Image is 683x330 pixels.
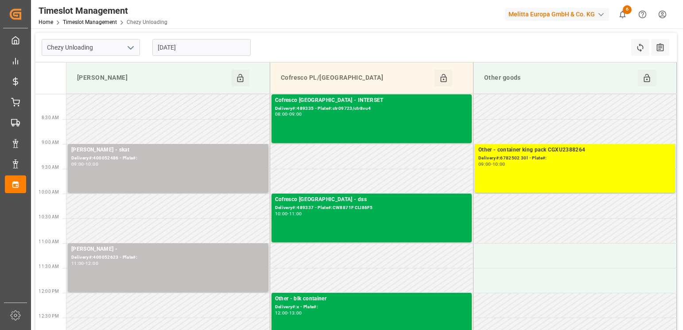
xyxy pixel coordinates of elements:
div: Delivery#:489337 - Plate#:CW8871F CLI86F5 [275,204,468,212]
div: Other - blk container [275,295,468,303]
div: Cofresco [GEOGRAPHIC_DATA] - INTERSET [275,96,468,105]
span: 10:00 AM [39,190,59,194]
div: - [491,162,493,166]
span: 8:30 AM [42,115,59,120]
a: Timeslot Management [63,19,117,25]
div: - [84,261,85,265]
span: 10:30 AM [39,214,59,219]
a: Home [39,19,53,25]
div: Cofresco PL/[GEOGRAPHIC_DATA] [277,70,435,86]
span: 6 [623,5,632,14]
div: - [287,311,289,315]
div: [PERSON_NAME] - skat [71,146,265,155]
div: - [84,162,85,166]
div: Delivery#:489335 - Plate#:ctr09723/ctr8vu4 [275,105,468,113]
div: 09:00 [71,162,84,166]
div: 10:00 [493,162,505,166]
div: 11:00 [71,261,84,265]
span: 9:30 AM [42,165,59,170]
div: [PERSON_NAME] [74,70,231,86]
div: Other goods [481,70,638,86]
div: 08:00 [275,112,288,116]
button: show 6 new notifications [613,4,633,24]
span: 12:00 PM [39,289,59,294]
div: Delivery#:400052486 - Plate#: [71,155,265,162]
div: Cofresco [GEOGRAPHIC_DATA] - dss [275,195,468,204]
div: [PERSON_NAME] - [71,245,265,254]
button: Help Center [633,4,652,24]
span: 9:00 AM [42,140,59,145]
div: 12:00 [275,311,288,315]
div: 09:00 [289,112,302,116]
span: 11:30 AM [39,264,59,269]
button: Melitta Europa GmbH & Co. KG [505,6,613,23]
div: - [287,212,289,216]
div: Other - container king pack CGXU2388264 [478,146,671,155]
div: - [287,112,289,116]
div: Delivery#:x - Plate#: [275,303,468,311]
div: Timeslot Management [39,4,167,17]
div: Delivery#:400052623 - Plate#: [71,254,265,261]
div: Delivery#:6782502 30l - Plate#: [478,155,671,162]
div: 13:00 [289,311,302,315]
div: 09:00 [478,162,491,166]
div: 10:00 [85,162,98,166]
span: 11:00 AM [39,239,59,244]
button: open menu [124,41,137,54]
div: 11:00 [289,212,302,216]
span: 12:30 PM [39,314,59,318]
div: Melitta Europa GmbH & Co. KG [505,8,609,21]
input: Type to search/select [42,39,140,56]
input: DD-MM-YYYY [152,39,251,56]
div: 10:00 [275,212,288,216]
div: 12:00 [85,261,98,265]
